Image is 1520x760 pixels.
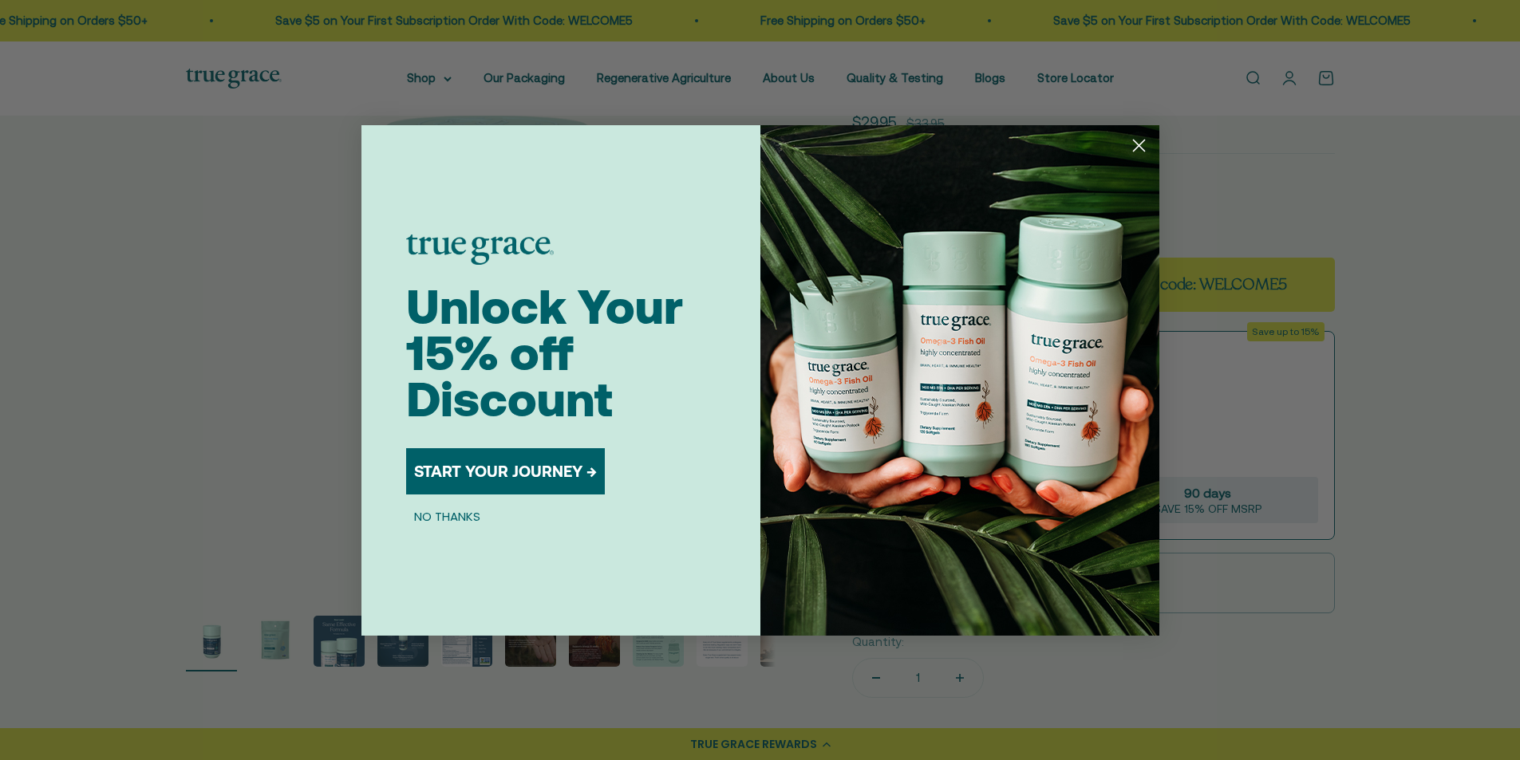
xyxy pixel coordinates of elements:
button: NO THANKS [406,507,488,526]
img: 098727d5-50f8-4f9b-9554-844bb8da1403.jpeg [760,125,1159,636]
button: START YOUR JOURNEY → [406,448,605,494]
span: Unlock Your 15% off Discount [406,279,683,427]
button: Close dialog [1125,132,1153,159]
img: logo placeholder [406,234,554,265]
